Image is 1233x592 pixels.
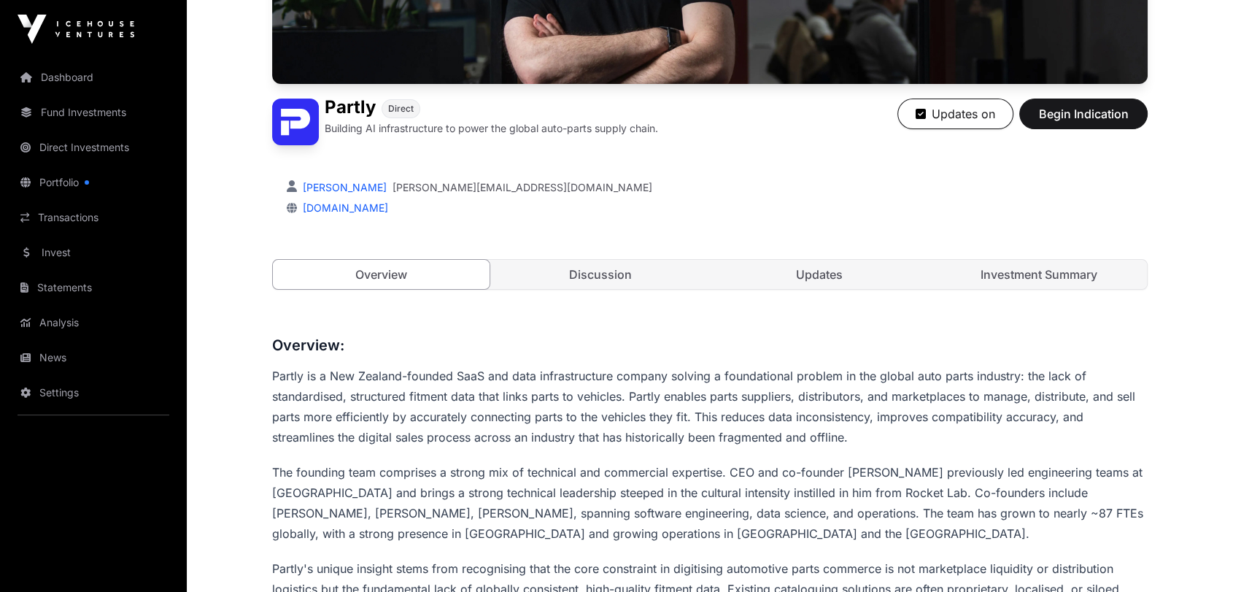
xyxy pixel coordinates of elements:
[12,131,175,164] a: Direct Investments
[272,366,1148,447] p: Partly is a New Zealand-founded SaaS and data infrastructure company solving a foundational probl...
[388,103,414,115] span: Direct
[12,377,175,409] a: Settings
[492,260,709,289] a: Discussion
[931,260,1148,289] a: Investment Summary
[12,307,175,339] a: Analysis
[272,259,490,290] a: Overview
[1037,105,1129,123] span: Begin Indication
[1019,113,1148,128] a: Begin Indication
[12,96,175,128] a: Fund Investments
[273,260,1147,289] nav: Tabs
[272,99,319,145] img: Partly
[12,166,175,199] a: Portfolio
[297,201,388,214] a: [DOMAIN_NAME]
[12,342,175,374] a: News
[18,15,134,44] img: Icehouse Ventures Logo
[12,237,175,269] a: Invest
[1019,99,1148,129] button: Begin Indication
[897,99,1013,129] button: Updates on
[393,180,652,195] a: [PERSON_NAME][EMAIL_ADDRESS][DOMAIN_NAME]
[12,61,175,93] a: Dashboard
[1160,522,1233,592] iframe: Chat Widget
[325,99,376,118] h1: Partly
[12,272,175,304] a: Statements
[300,181,387,193] a: [PERSON_NAME]
[12,201,175,234] a: Transactions
[272,334,1148,357] h3: Overview:
[711,260,928,289] a: Updates
[272,462,1148,544] p: The founding team comprises a strong mix of technical and commercial expertise. CEO and co-founde...
[325,121,658,136] p: Building AI infrastructure to power the global auto-parts supply chain.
